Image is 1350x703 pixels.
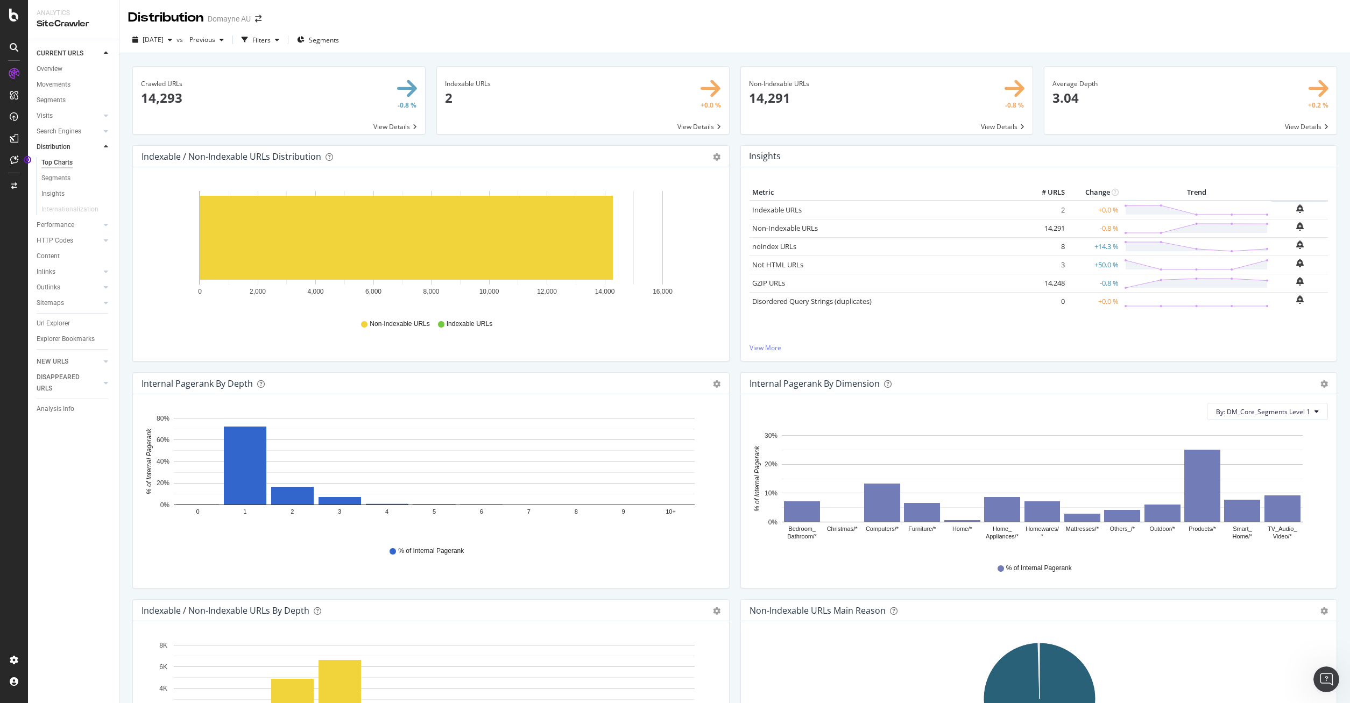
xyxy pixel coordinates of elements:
[595,288,615,295] text: 14,000
[157,458,169,465] text: 40%
[196,509,199,515] text: 0
[37,48,101,59] a: CURRENT URLS
[37,251,60,262] div: Content
[37,79,70,90] div: Movements
[157,415,169,422] text: 80%
[750,184,1025,201] th: Metric
[398,546,464,556] span: % of Internal Pagerank
[764,461,777,468] text: 20%
[752,223,818,233] a: Non-Indexable URLs
[1189,526,1216,532] text: Products/*
[237,31,284,48] button: Filters
[142,411,720,536] svg: A chart.
[37,63,62,75] div: Overview
[1024,201,1068,219] td: 2
[480,509,483,515] text: 6
[338,509,341,515] text: 3
[293,31,343,48] button: Segments
[1296,204,1304,213] div: bell-plus
[37,63,111,75] a: Overview
[787,534,817,540] text: Bathroom/*
[1024,219,1068,237] td: 14,291
[1296,277,1304,286] div: bell-plus
[1296,240,1304,249] div: bell-plus
[37,266,55,278] div: Inlinks
[768,519,778,526] text: 0%
[433,509,436,515] text: 5
[1068,255,1121,274] td: +50.0 %
[37,403,74,415] div: Analysis Info
[1024,237,1068,255] td: 8
[176,35,185,44] span: vs
[1068,292,1121,310] td: +0.0 %
[1121,184,1271,201] th: Trend
[713,607,720,615] div: gear
[37,403,111,415] a: Analysis Info
[41,188,111,200] a: Insights
[750,343,1328,352] a: View More
[1068,201,1121,219] td: +0.0 %
[142,605,309,616] div: Indexable / Non-Indexable URLs by Depth
[41,204,109,215] a: Internationalization
[198,288,202,295] text: 0
[37,372,101,394] a: DISAPPEARED URLS
[622,509,625,515] text: 9
[41,157,111,168] a: Top Charts
[423,288,439,295] text: 8,000
[41,173,70,184] div: Segments
[37,266,101,278] a: Inlinks
[1068,237,1121,255] td: +14.3 %
[865,526,899,532] text: Computers/*
[243,509,246,515] text: 1
[157,436,169,444] text: 60%
[142,151,321,162] div: Indexable / Non-Indexable URLs Distribution
[1109,526,1135,532] text: Others_/*
[370,319,429,329] span: Non-Indexable URLs
[37,126,101,137] a: Search Engines
[750,429,1328,553] div: A chart.
[41,173,111,184] a: Segments
[1065,526,1099,532] text: Mattresses/*
[1006,564,1072,573] span: % of Internal Pagerank
[142,184,720,309] svg: A chart.
[1313,666,1339,692] iframe: Intercom live chat
[752,242,796,251] a: noindex URLs
[1268,526,1297,532] text: TV_Audio_
[1232,534,1252,540] text: Home/*
[1068,274,1121,292] td: -0.8 %
[1296,295,1304,304] div: bell-plus
[1273,534,1292,540] text: Video/*
[255,15,261,23] div: arrow-right-arrow-left
[447,319,492,329] span: Indexable URLs
[992,526,1012,532] text: Home_
[752,260,803,269] a: Not HTML URLs
[185,35,215,44] span: Previous
[1320,607,1328,615] div: gear
[128,9,203,27] div: Distribution
[752,296,872,306] a: Disordered Query Strings (duplicates)
[37,251,111,262] a: Content
[37,9,110,18] div: Analytics
[575,509,578,515] text: 8
[185,31,228,48] button: Previous
[1296,259,1304,267] div: bell-plus
[1024,274,1068,292] td: 14,248
[952,526,972,532] text: Home/*
[1024,292,1068,310] td: 0
[307,288,323,295] text: 4,000
[385,509,388,515] text: 4
[826,526,858,532] text: Christmas/*
[37,126,81,137] div: Search Engines
[37,110,101,122] a: Visits
[764,432,777,439] text: 30%
[537,288,557,295] text: 12,000
[1024,184,1068,201] th: # URLS
[41,188,65,200] div: Insights
[37,282,101,293] a: Outlinks
[250,288,266,295] text: 2,000
[41,157,73,168] div: Top Charts
[1026,526,1059,532] text: Homewares/
[666,509,676,515] text: 10+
